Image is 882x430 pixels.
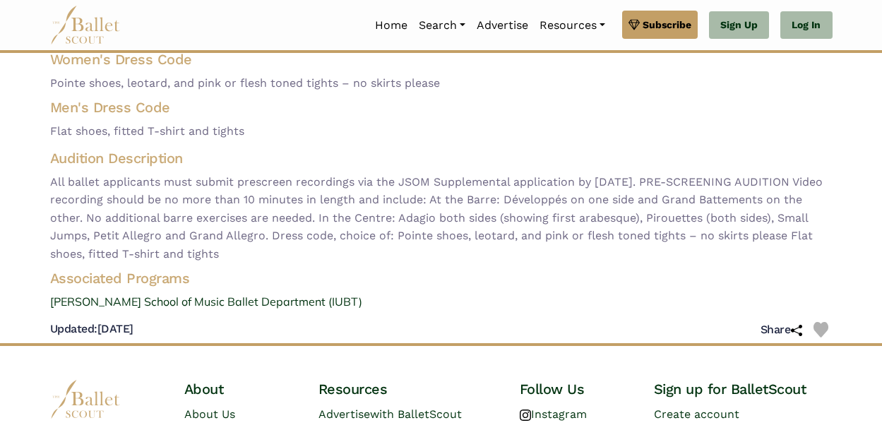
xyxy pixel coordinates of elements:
[413,11,471,40] a: Search
[654,380,833,398] h4: Sign up for BalletScout
[50,173,833,263] span: All ballet applicants must submit prescreen recordings via the JSOM Supplemental application by [...
[520,380,631,398] h4: Follow Us
[369,11,413,40] a: Home
[520,407,587,421] a: Instagram
[50,98,833,117] h4: Men's Dress Code
[471,11,534,40] a: Advertise
[50,50,833,68] h4: Women's Dress Code
[39,269,844,287] h4: Associated Programs
[628,17,640,32] img: gem.svg
[761,323,802,338] h5: Share
[370,407,462,421] span: with BalletScout
[50,149,833,167] h4: Audition Description
[643,17,691,32] span: Subscribe
[50,322,133,337] h5: [DATE]
[318,380,497,398] h4: Resources
[318,407,462,421] a: Advertisewith BalletScout
[39,293,844,311] a: [PERSON_NAME] School of Music Ballet Department (IUBT)
[654,407,739,421] a: Create account
[50,124,244,138] span: Flat shoes, fitted T-shirt and tights
[780,11,832,40] a: Log In
[184,380,296,398] h4: About
[50,322,97,335] span: Updated:
[184,407,235,421] a: About Us
[520,410,531,421] img: instagram logo
[622,11,698,39] a: Subscribe
[50,380,121,419] img: logo
[50,76,440,90] span: Pointe shoes, leotard, and pink or flesh toned tights – no skirts please
[709,11,769,40] a: Sign Up
[534,11,611,40] a: Resources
